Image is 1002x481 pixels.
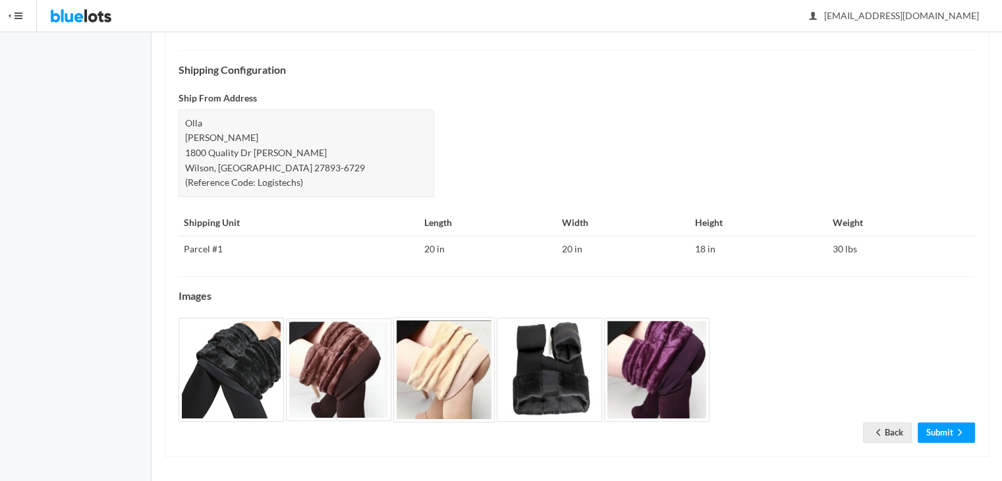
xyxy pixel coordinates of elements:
h4: Images [179,290,975,302]
label: Ship From Address [179,91,257,106]
th: Width [557,210,690,237]
ion-icon: person [806,11,820,23]
ion-icon: arrow forward [953,427,966,439]
img: b738a02d-4254-467d-8267-8117ab22f601-1744722041.jpg [179,318,284,422]
td: Parcel #1 [179,236,419,262]
span: [EMAIL_ADDRESS][DOMAIN_NAME] [810,10,979,21]
a: arrow backBack [863,422,912,443]
ion-icon: arrow back [872,427,885,439]
td: 18 in [690,236,827,262]
img: 4db2bfee-d8a8-4847-b8c7-a53e22626a66-1744722043.jpg [286,318,391,421]
td: 30 lbs [827,236,975,262]
th: Shipping Unit [179,210,419,237]
th: Height [690,210,827,237]
td: 20 in [557,236,690,262]
th: Length [419,210,557,237]
h4: Shipping Configuration [179,64,975,76]
img: a807800b-4916-4178-a54c-2179e12bda5a-1744722044.jpg [604,318,710,422]
td: 20 in [419,236,557,262]
th: Weight [827,210,975,237]
div: Olla [PERSON_NAME] 1800 Quality Dr [PERSON_NAME] Wilson, [GEOGRAPHIC_DATA] 27893-6729 (Reference ... [179,109,434,197]
img: db175f28-66c1-4b97-8604-122cd71fdcd8-1744722044.jpg [497,318,602,422]
a: Submitarrow forward [918,422,975,443]
img: bb775389-5ef9-447c-9981-bbeeaad754df-1744722043.jpg [393,317,495,422]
